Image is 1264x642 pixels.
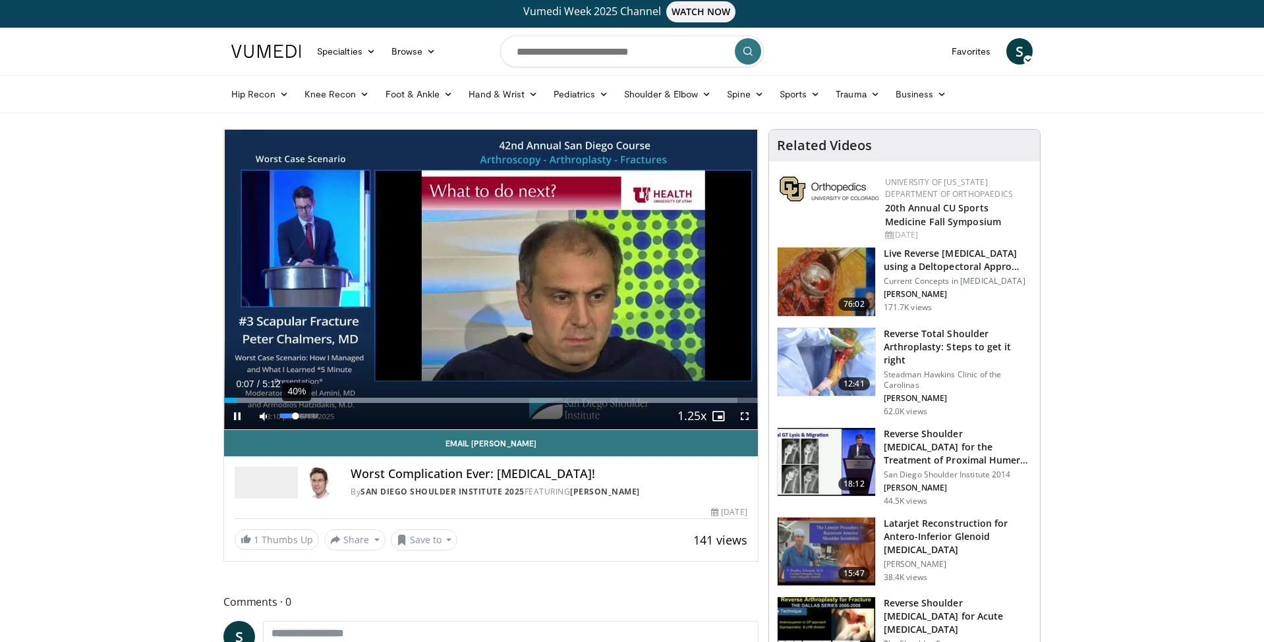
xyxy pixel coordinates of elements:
a: [PERSON_NAME] [570,486,640,497]
img: Avatar [303,467,335,498]
a: Knee Recon [297,81,378,107]
div: [DATE] [711,506,747,518]
a: 18:12 Reverse Shoulder [MEDICAL_DATA] for the Treatment of Proximal Humeral … San Diego Shoulder ... [777,427,1032,506]
img: 326034_0000_1.png.150x105_q85_crop-smart_upscale.jpg [778,328,875,396]
a: University of [US_STATE] Department of Orthopaedics [885,176,1013,200]
button: Fullscreen [732,403,758,429]
img: 38708_0000_3.png.150x105_q85_crop-smart_upscale.jpg [778,518,875,586]
button: Enable picture-in-picture mode [705,403,732,429]
span: 0:07 [236,379,254,389]
a: Foot & Ankle [378,81,461,107]
img: 684033_3.png.150x105_q85_crop-smart_upscale.jpg [778,248,875,316]
img: 355603a8-37da-49b6-856f-e00d7e9307d3.png.150x105_q85_autocrop_double_scale_upscale_version-0.2.png [780,176,878,201]
p: 62.0K views [884,406,927,417]
a: 15:47 Latarjet Reconstruction for Antero-Inferior Glenoid [MEDICAL_DATA] [PERSON_NAME] 38.4K views [777,517,1032,587]
h3: Reverse Shoulder [MEDICAL_DATA] for the Treatment of Proximal Humeral … [884,427,1032,467]
a: Browse [384,38,444,65]
div: Volume Level [280,414,318,418]
span: / [257,379,260,389]
a: Pediatrics [546,81,616,107]
span: 141 views [693,532,747,548]
button: Playback Rate [679,403,705,429]
h4: Worst Complication Ever: [MEDICAL_DATA]! [351,467,747,481]
span: 5:12 [262,379,280,389]
span: 18:12 [838,477,870,491]
a: 20th Annual CU Sports Medicine Fall Symposium [885,201,1001,228]
p: [PERSON_NAME] [884,559,1032,570]
p: 38.4K views [884,572,927,583]
p: [PERSON_NAME] [884,393,1032,404]
button: Mute [250,403,277,429]
p: [PERSON_NAME] [884,483,1032,493]
a: Specialties [309,38,384,65]
h3: Reverse Total Shoulder Arthroplasty: Steps to get it right [884,327,1032,367]
p: [PERSON_NAME] [884,289,1032,300]
a: 76:02 Live Reverse [MEDICAL_DATA] using a Deltopectoral Appro… Current Concepts in [MEDICAL_DATA]... [777,247,1032,317]
span: Comments 0 [223,593,759,610]
img: VuMedi Logo [231,45,301,58]
img: Q2xRg7exoPLTwO8X4xMDoxOjA4MTsiGN.150x105_q85_crop-smart_upscale.jpg [778,428,875,496]
a: Favorites [944,38,998,65]
p: Current Concepts in [MEDICAL_DATA] [884,276,1032,286]
p: San Diego Shoulder Institute 2014 [884,469,1032,480]
p: 171.7K views [884,302,932,313]
a: Hand & Wrist [461,81,546,107]
span: 15:47 [838,567,870,580]
span: 12:41 [838,377,870,390]
a: Spine [719,81,771,107]
div: By FEATURING [351,486,747,498]
p: Steadman Hawkins Clinic of the Carolinas [884,369,1032,390]
a: Trauma [828,81,888,107]
h3: Live Reverse [MEDICAL_DATA] using a Deltopectoral Appro… [884,247,1032,273]
h3: Latarjet Reconstruction for Antero-Inferior Glenoid [MEDICAL_DATA] [884,517,1032,556]
button: Pause [224,403,250,429]
div: Progress Bar [224,398,758,403]
span: 1 [254,533,259,546]
a: Hip Recon [223,81,297,107]
span: 76:02 [838,298,870,311]
span: WATCH NOW [666,1,736,22]
a: Vumedi Week 2025 ChannelWATCH NOW [233,1,1031,22]
h4: Related Videos [777,138,872,153]
video-js: Video Player [224,130,758,430]
a: Business [888,81,955,107]
img: San Diego Shoulder Institute 2025 [235,467,298,498]
button: Save to [391,529,458,550]
a: S [1006,38,1033,65]
a: 12:41 Reverse Total Shoulder Arthroplasty: Steps to get it right Steadman Hawkins Clinic of the C... [777,327,1032,417]
a: 1 Thumbs Up [235,529,319,550]
a: Sports [772,81,828,107]
input: Search topics, interventions [500,36,764,67]
h3: Reverse Shoulder [MEDICAL_DATA] for Acute [MEDICAL_DATA] [884,597,1032,636]
div: [DATE] [885,229,1029,241]
a: Shoulder & Elbow [616,81,719,107]
a: San Diego Shoulder Institute 2025 [360,486,525,497]
p: 44.5K views [884,496,927,506]
button: Share [324,529,386,550]
a: Email [PERSON_NAME] [224,430,758,456]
